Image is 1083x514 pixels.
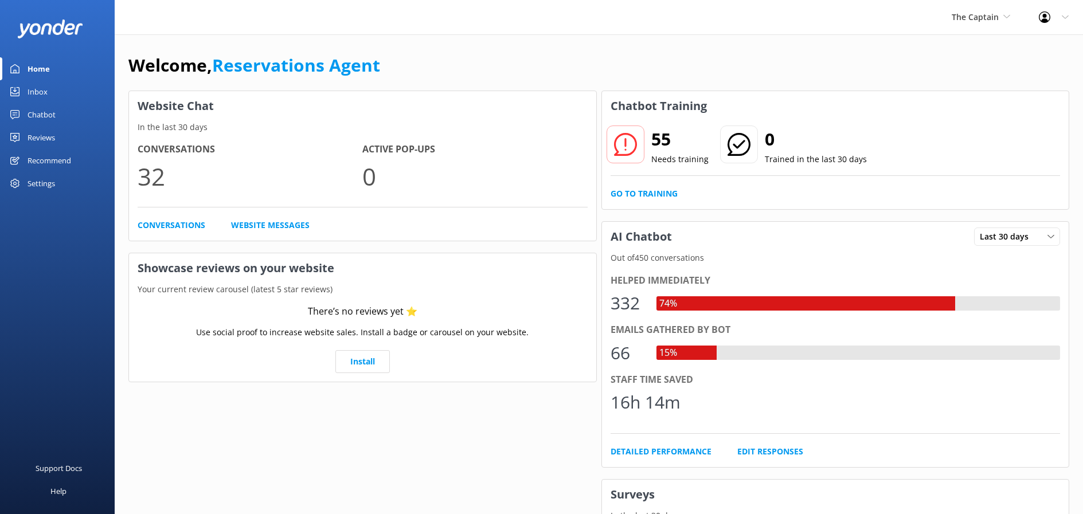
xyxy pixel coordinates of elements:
[28,149,71,172] div: Recommend
[980,230,1035,243] span: Last 30 days
[138,142,362,157] h4: Conversations
[231,219,310,232] a: Website Messages
[611,372,1061,387] div: Staff time saved
[651,153,709,166] p: Needs training
[737,445,803,458] a: Edit Responses
[611,289,645,317] div: 332
[602,91,716,121] h3: Chatbot Training
[362,157,587,195] p: 0
[308,304,417,319] div: There’s no reviews yet ⭐
[36,457,82,480] div: Support Docs
[28,80,48,103] div: Inbox
[138,157,362,195] p: 32
[611,273,1061,288] div: Helped immediately
[129,283,596,296] p: Your current review carousel (latest 5 star reviews)
[138,219,205,232] a: Conversations
[765,125,867,153] h2: 0
[651,125,709,153] h2: 55
[129,121,596,134] p: In the last 30 days
[28,103,56,126] div: Chatbot
[28,172,55,195] div: Settings
[196,326,529,339] p: Use social proof to increase website sales. Install a badge or carousel on your website.
[656,296,680,311] div: 74%
[602,480,1069,509] h3: Surveys
[335,350,390,373] a: Install
[952,11,999,22] span: The Captain
[602,222,681,252] h3: AI Chatbot
[611,339,645,367] div: 66
[28,126,55,149] div: Reviews
[128,52,380,79] h1: Welcome,
[611,323,1061,338] div: Emails gathered by bot
[611,389,681,416] div: 16h 14m
[611,445,711,458] a: Detailed Performance
[28,57,50,80] div: Home
[17,19,83,38] img: yonder-white-logo.png
[50,480,67,503] div: Help
[611,187,678,200] a: Go to Training
[765,153,867,166] p: Trained in the last 30 days
[362,142,587,157] h4: Active Pop-ups
[656,346,680,360] div: 15%
[129,91,596,121] h3: Website Chat
[129,253,596,283] h3: Showcase reviews on your website
[602,252,1069,264] p: Out of 450 conversations
[212,53,380,77] a: Reservations Agent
